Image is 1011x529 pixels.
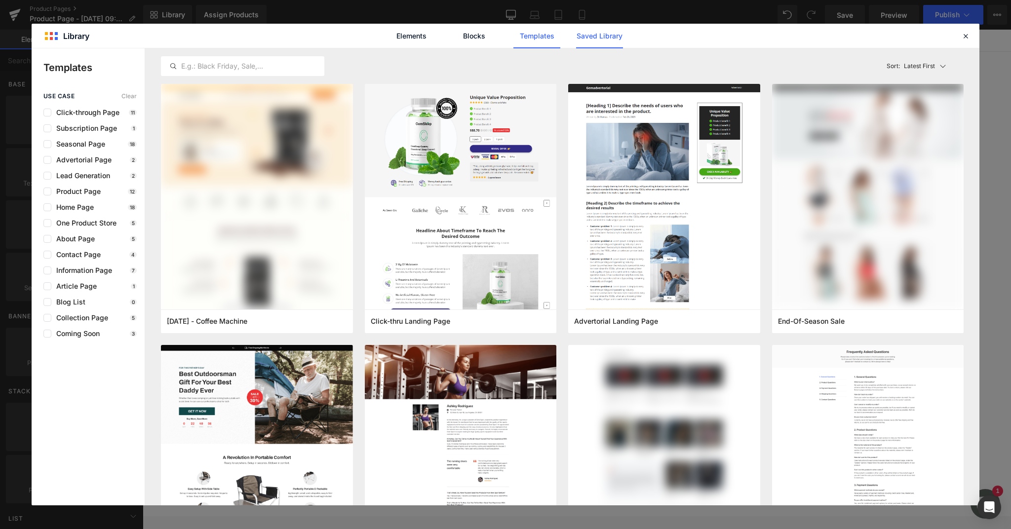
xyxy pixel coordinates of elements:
span: Subscription Page [51,124,117,132]
span: Seasonal Page [51,140,105,148]
button: Latest FirstSort:Latest First [883,56,964,76]
img: Advance Hydration Milky Body Serum [147,256,196,305]
input: E.g.: Black Friday, Sale,... [161,60,324,72]
a: Blocks [451,24,498,48]
span: Click-thru Landing Page [371,317,450,326]
p: 0 [130,299,137,305]
span: Blog List [51,298,85,306]
p: 1 [131,125,137,131]
p: Latest First [904,62,935,71]
span: Collection Page [51,314,108,322]
a: Explore Blocks [342,402,430,421]
span: Advertorial Page [51,156,112,164]
img: Advance Hydration Milky Body Serum [202,79,371,248]
p: Templates [43,60,145,75]
span: One Product Store [51,219,117,227]
label: Quantity [442,165,723,177]
span: and use this template to present it on live store [333,77,555,89]
span: Click-through Page [51,109,119,116]
span: Product Page [51,188,101,195]
span: use case [43,93,75,100]
a: Templates [513,24,560,48]
inbox-online-store-chat: Shopify online store chat [825,459,860,491]
p: 3 [130,331,137,337]
span: Default Title [452,136,494,157]
a: Elements [388,24,435,48]
a: Add Single Section [438,402,527,421]
span: $33.00 [571,98,594,110]
p: 4 [129,252,137,258]
a: Advance Hydration Milky Body Serum [147,256,199,308]
p: 1 [131,283,137,289]
span: Sold Out [564,206,601,214]
p: 5 [130,236,137,242]
div: Open Intercom Messenger [977,495,1001,519]
span: End-Of-Season Sale [778,317,845,326]
span: Coming Soon [51,330,100,338]
button: Sold Out [554,200,611,221]
a: Saved Library [576,24,623,48]
span: Information Page [51,266,112,274]
p: 12 [128,189,137,194]
p: 5 [130,220,137,226]
p: 7 [130,267,137,273]
p: 18 [128,141,137,147]
p: 2 [130,157,137,163]
span: Contact Page [51,251,101,259]
a: Advance Hydration Milky Body Serum [493,83,671,95]
p: 18 [128,204,137,210]
span: Thanksgiving - Coffee Machine [167,317,247,326]
p: 11 [129,110,137,115]
span: Article Page [51,282,97,290]
span: Home Page [51,203,94,211]
span: Advertorial Landing Page [574,317,658,326]
p: 5 [130,315,137,321]
p: 2 [130,173,137,179]
label: Title [442,124,723,136]
span: Lead Generation [51,172,110,180]
span: About Page [51,235,95,243]
p: or Drag & Drop elements from left sidebar [154,429,715,436]
span: Clear [121,93,137,100]
span: Sort: [887,63,900,70]
span: Assign a product [333,78,391,87]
